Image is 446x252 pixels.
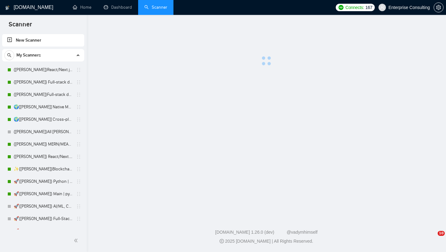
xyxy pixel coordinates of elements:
[76,167,81,172] span: holder
[345,4,364,11] span: Connects:
[14,76,72,88] a: {[PERSON_NAME]} Full-stack devs WW - pain point
[380,5,384,10] span: user
[74,237,80,244] span: double-left
[14,163,72,175] a: ✨{[PERSON_NAME]}Blockchain WW
[339,5,343,10] img: upwork-logo.png
[220,239,224,243] span: copyright
[5,3,10,13] img: logo
[76,117,81,122] span: holder
[2,34,84,47] li: New Scanner
[14,225,72,237] a: 🚀{[PERSON_NAME]} Python AI/ML Integrations
[76,154,81,159] span: holder
[14,126,72,138] a: {[PERSON_NAME]}All [PERSON_NAME] - web [НАДО ПЕРЕДЕЛАТЬ]
[14,88,72,101] a: {[PERSON_NAME]}Full-stack devs WW (<1 month) - pain point
[76,216,81,221] span: holder
[76,67,81,72] span: holder
[14,64,72,76] a: {[PERSON_NAME]}React/Next.js/Node.js (Long-term, All Niches)
[4,50,14,60] button: search
[434,5,444,10] a: setting
[76,179,81,184] span: holder
[14,151,72,163] a: {[PERSON_NAME]} React/Next.js/Node.js (Long-term, All Niches)
[215,230,274,235] a: [DOMAIN_NAME] 1.26.0 (dev)
[14,213,72,225] a: 🚀{[PERSON_NAME]} Full-Stack Python (Backend + Frontend)
[144,5,167,10] a: searchScanner
[76,229,81,234] span: holder
[4,20,37,33] span: Scanner
[104,5,132,10] a: dashboardDashboard
[76,105,81,110] span: holder
[73,5,91,10] a: homeHome
[365,4,372,11] span: 167
[14,188,72,200] a: 🚀{[PERSON_NAME]} Main | python | django | AI (+less than 30 h)
[425,231,440,246] iframe: Intercom live chat
[14,113,72,126] a: 🌍[[PERSON_NAME]] Cross-platform Mobile WW
[76,142,81,147] span: holder
[16,49,41,61] span: My Scanners
[92,238,441,245] div: 2025 [DOMAIN_NAME] | All Rights Reserved.
[76,80,81,85] span: holder
[76,204,81,209] span: holder
[14,101,72,113] a: 🌍[[PERSON_NAME]] Native Mobile WW
[434,2,444,12] button: setting
[286,230,317,235] a: @vadymhimself
[14,200,72,213] a: 🚀{[PERSON_NAME]} AI/ML, Custom Models, and LLM Development
[14,138,72,151] a: {[PERSON_NAME]} MERN/MEAN (Enterprise & SaaS)
[7,34,79,47] a: New Scanner
[76,92,81,97] span: holder
[14,175,72,188] a: 🚀{[PERSON_NAME]} Python | Django | AI /
[5,53,14,57] span: search
[76,129,81,134] span: holder
[76,191,81,196] span: holder
[438,231,445,236] span: 10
